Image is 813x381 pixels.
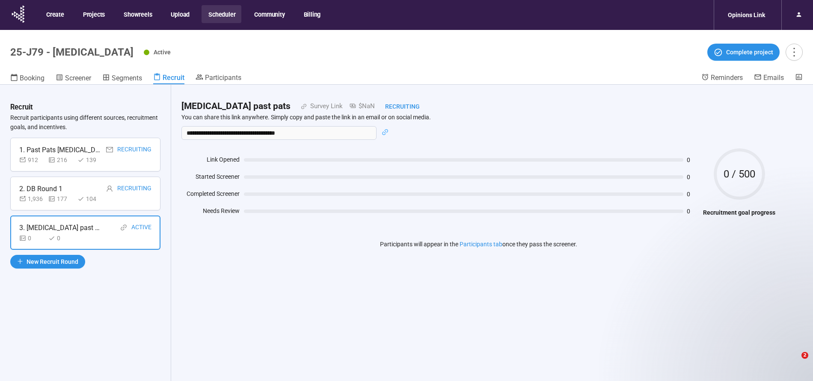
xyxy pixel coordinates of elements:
[711,74,743,82] span: Reminders
[181,99,291,113] h2: [MEDICAL_DATA] past pats
[19,194,45,204] div: 1,936
[19,233,45,243] div: 0
[291,103,307,109] span: link
[297,5,327,23] button: Billing
[205,74,241,82] span: Participants
[154,49,171,56] span: Active
[687,174,699,180] span: 0
[19,145,101,155] div: 1. Past Pats [MEDICAL_DATA]
[17,258,23,264] span: plus
[375,102,420,111] div: Recruiting
[687,208,699,214] span: 0
[687,157,699,163] span: 0
[112,74,142,82] span: Segments
[703,208,775,217] h4: Recruitment goal progress
[102,73,142,84] a: Segments
[153,73,184,84] a: Recruit
[726,47,773,57] span: Complete project
[786,44,803,61] button: more
[106,185,113,192] span: user
[247,5,291,23] button: Community
[164,5,196,23] button: Upload
[687,191,699,197] span: 0
[120,224,127,231] span: link
[10,113,160,132] p: Recruit participants using different sources, recruitment goals, and incentives.
[196,73,241,83] a: Participants
[202,5,241,23] button: Scheduler
[163,74,184,82] span: Recruit
[763,74,784,82] span: Emails
[788,46,800,58] span: more
[784,352,804,372] iframe: Intercom live chat
[10,73,45,84] a: Booking
[10,102,33,113] h3: Recruit
[181,155,240,168] div: Link Opened
[117,5,158,23] button: Showreels
[707,44,780,61] button: Complete project
[714,169,765,179] span: 0 / 500
[39,5,70,23] button: Create
[56,73,91,84] a: Screener
[801,352,808,359] span: 2
[76,5,111,23] button: Projects
[10,46,134,58] h1: 25-J79 - [MEDICAL_DATA]
[77,155,103,165] div: 139
[117,145,151,155] div: Recruiting
[754,73,784,83] a: Emails
[10,255,85,269] button: plusNew Recruit Round
[117,183,151,194] div: Recruiting
[48,233,74,243] div: 0
[382,129,389,136] span: link
[48,194,74,204] div: 177
[131,222,151,233] div: Active
[48,155,74,165] div: 216
[460,241,502,248] a: Participants tab
[19,222,101,233] div: 3. [MEDICAL_DATA] past pats
[380,239,577,249] p: Participants will appear in the once they pass the screener.
[343,101,375,112] div: $NaN
[181,206,240,219] div: Needs Review
[723,7,770,23] div: Opinions Link
[20,74,45,82] span: Booking
[106,146,113,153] span: mail
[65,74,91,82] span: Screener
[181,172,240,185] div: Started Screener
[181,189,240,202] div: Completed Screener
[27,257,78,266] span: New Recruit Round
[77,194,103,204] div: 104
[19,183,62,194] div: 2. DB Round 1
[701,73,743,83] a: Reminders
[19,155,45,165] div: 912
[181,113,775,121] p: You can share this link anywhere. Simply copy and paste the link in an email or on social media.
[307,101,343,112] div: Survey Link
